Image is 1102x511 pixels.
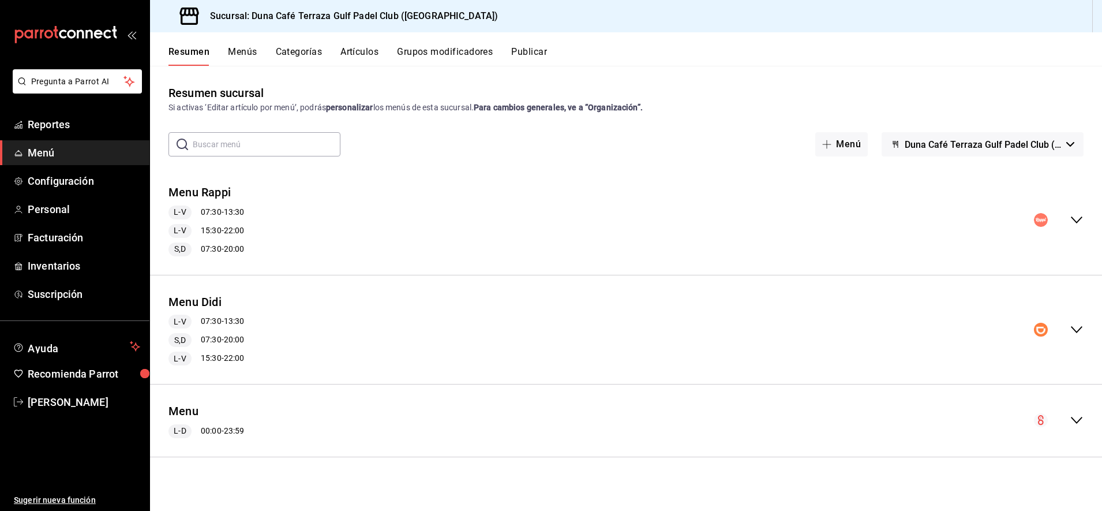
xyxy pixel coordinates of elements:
button: Duna Café Terraza Gulf Padel Club ([GEOGRAPHIC_DATA]) [882,132,1084,156]
span: L-V [169,316,190,328]
h3: Sucursal: Duna Café Terraza Gulf Padel Club ([GEOGRAPHIC_DATA]) [201,9,498,23]
div: 07:30 - 20:00 [168,333,244,347]
div: 00:00 - 23:59 [168,424,244,438]
span: Pregunta a Parrot AI [31,76,124,88]
button: open_drawer_menu [127,30,136,39]
span: L-V [169,206,190,218]
strong: personalizar [326,103,373,112]
div: navigation tabs [168,46,1102,66]
button: Pregunta a Parrot AI [13,69,142,94]
span: L-D [169,425,190,437]
div: 15:30 - 22:00 [168,224,244,238]
span: Sugerir nueva función [14,494,140,506]
div: Si activas ‘Editar artículo por menú’, podrás los menús de esta sucursal. [168,102,1084,114]
a: Pregunta a Parrot AI [8,84,142,96]
button: Menú [815,132,868,156]
button: Grupos modificadores [397,46,493,66]
span: Duna Café Terraza Gulf Padel Club ([GEOGRAPHIC_DATA]) [905,139,1062,150]
span: Menú [28,145,140,161]
span: S,D [170,243,190,255]
span: Personal [28,202,140,217]
button: Categorías [276,46,323,66]
button: Menu Rappi [168,184,231,201]
div: collapse-menu-row [150,285,1102,375]
span: Inventarios [28,258,140,274]
button: Menús [228,46,257,66]
span: S,D [170,334,190,346]
button: Menu Didi [168,294,222,311]
button: Publicar [511,46,547,66]
div: collapse-menu-row [150,175,1102,266]
div: collapse-menu-row [150,394,1102,447]
input: Buscar menú [193,133,340,156]
div: 07:30 - 13:30 [168,206,244,219]
div: 07:30 - 13:30 [168,315,244,329]
span: Recomienda Parrot [28,366,140,382]
span: Reportes [28,117,140,132]
div: 15:30 - 22:00 [168,352,244,365]
div: Resumen sucursal [168,84,264,102]
span: L-V [169,225,190,237]
span: [PERSON_NAME] [28,394,140,410]
span: Ayuda [28,340,125,353]
span: L-V [169,353,190,365]
button: Resumen [168,46,209,66]
div: 07:30 - 20:00 [168,243,244,256]
button: Artículos [340,46,378,66]
span: Configuración [28,173,140,189]
strong: Para cambios generales, ve a “Organización”. [474,103,643,112]
span: Facturación [28,230,140,245]
button: Menu [168,403,198,420]
span: Suscripción [28,286,140,302]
